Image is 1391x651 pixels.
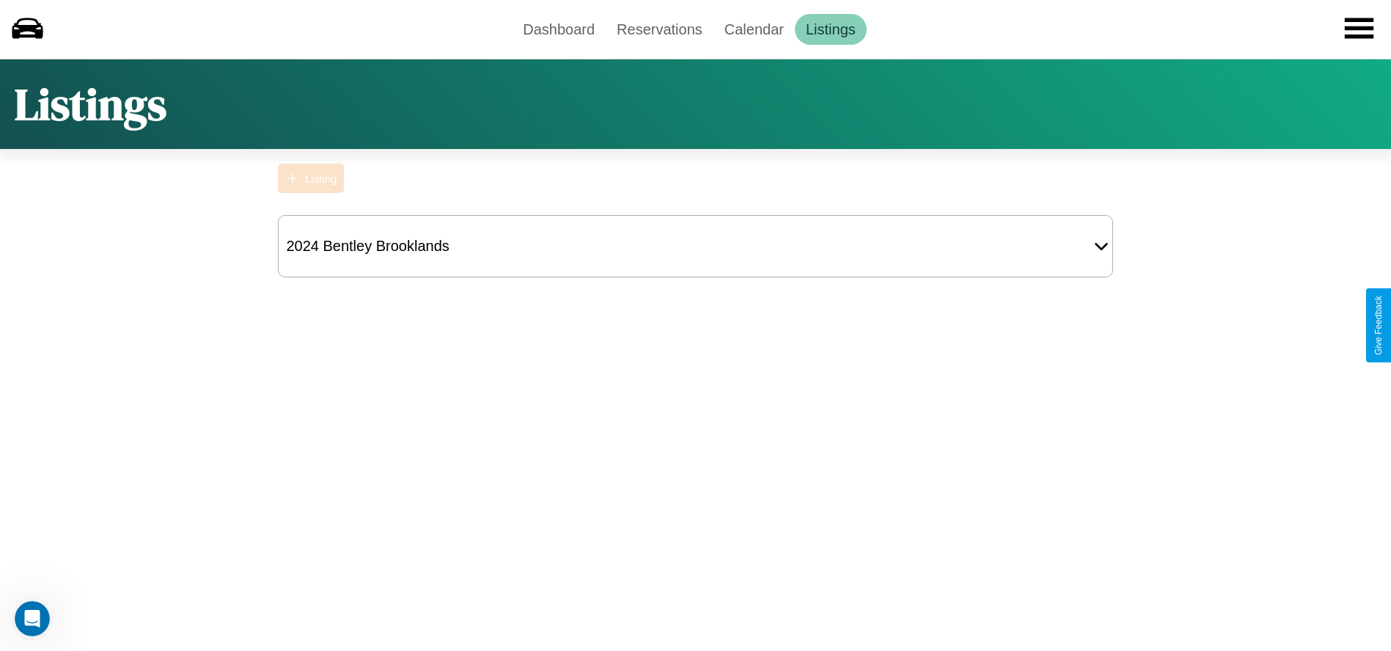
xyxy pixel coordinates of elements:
[278,164,344,193] button: Listing
[713,14,795,45] a: Calendar
[15,601,50,636] iframe: Intercom live chat
[606,14,713,45] a: Reservations
[512,14,606,45] a: Dashboard
[795,14,867,45] a: Listings
[279,230,456,262] div: 2024 Bentley Brooklands
[305,172,337,185] div: Listing
[15,74,166,134] h1: Listings
[1373,296,1384,355] div: Give Feedback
